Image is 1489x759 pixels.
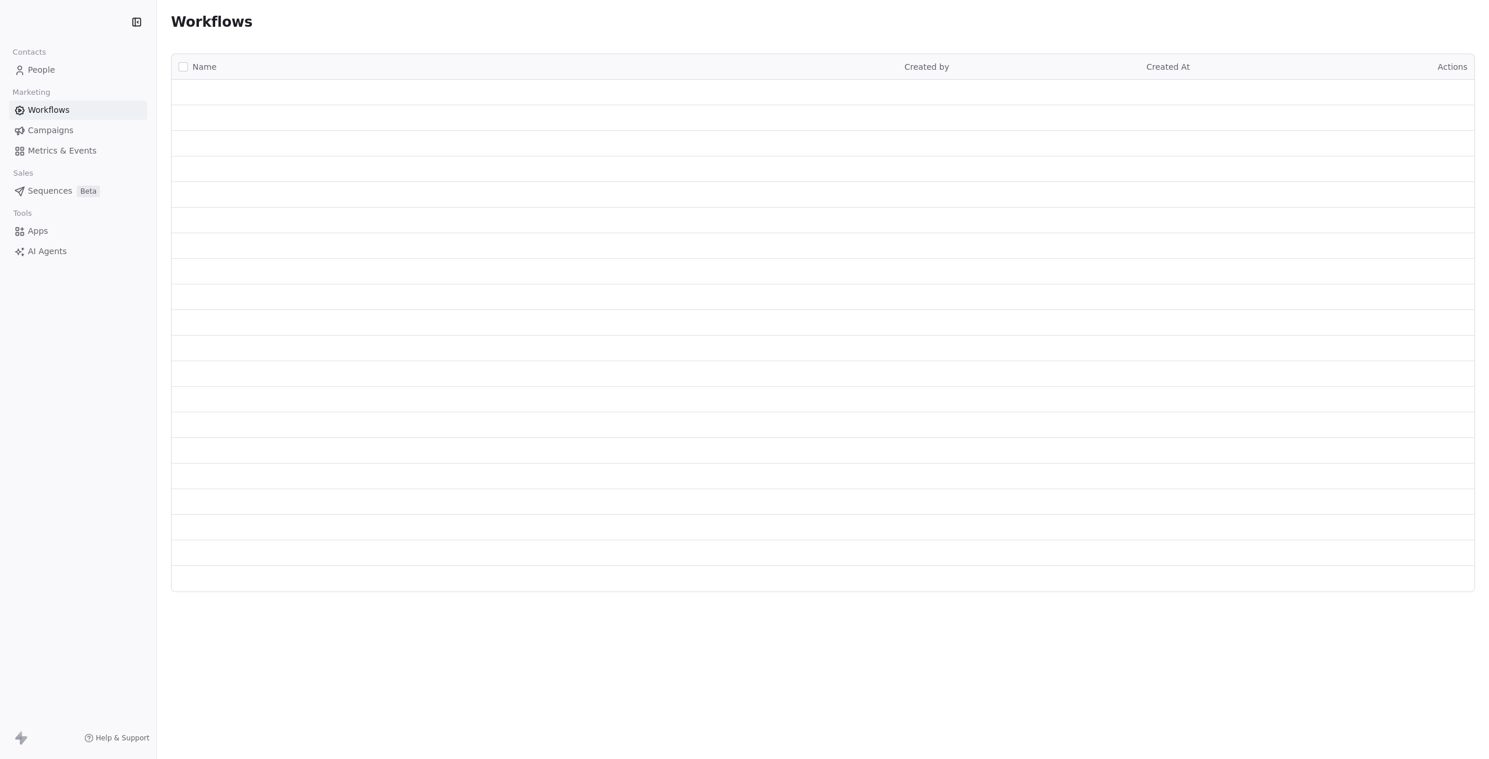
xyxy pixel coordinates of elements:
a: Campaigns [9,121,147,140]
span: Help & Support [96,733,149,743]
a: People [9,60,147,80]
span: Actions [1438,62,1467,72]
span: Marketing [8,84,55,101]
span: AI Agents [28,245,67,258]
span: Sales [8,165,38,182]
span: Workflows [171,14,252,30]
a: Apps [9,222,147,241]
span: Contacts [8,44,51,61]
span: Beta [77,186,100,197]
a: Help & Support [84,733,149,743]
span: Metrics & Events [28,145,97,157]
span: Campaigns [28,124,73,137]
span: Created At [1146,62,1190,72]
span: People [28,64,55,76]
a: Metrics & Events [9,141,147,161]
span: Name [193,61,216,73]
span: Created by [904,62,949,72]
a: Workflows [9,101,147,120]
span: Workflows [28,104,70,116]
a: AI Agents [9,242,147,261]
span: Tools [8,205,37,222]
span: Apps [28,225,48,237]
a: SequencesBeta [9,181,147,201]
span: Sequences [28,185,72,197]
